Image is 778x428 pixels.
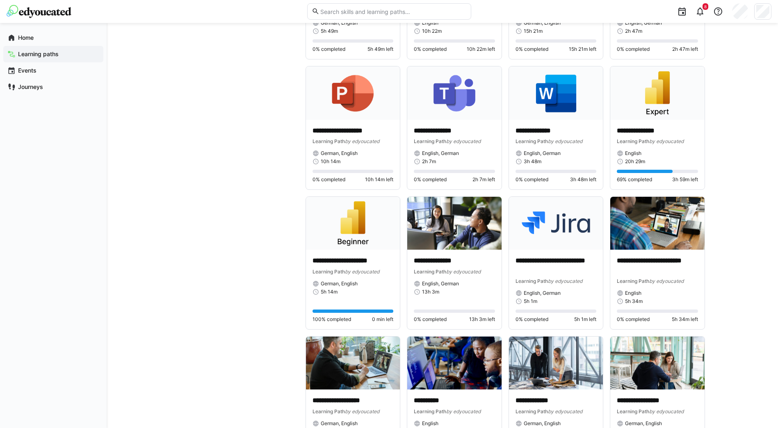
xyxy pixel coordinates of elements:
span: 10h 22m left [467,46,495,52]
span: 5h 34m [625,298,643,305]
span: English, German [524,150,561,157]
input: Search skills and learning paths… [319,8,466,15]
span: by edyoucated [649,408,684,414]
span: by edyoucated [649,278,684,284]
img: image [407,337,502,389]
span: 0% completed [516,176,548,183]
span: 5h 34m left [672,316,698,323]
span: by edyoucated [446,138,481,144]
span: 2h 47m left [672,46,698,52]
span: 2h 47m [625,28,642,34]
span: 10h 14m left [365,176,393,183]
span: English, German [625,20,662,26]
span: 20h 29m [625,158,645,165]
img: image [610,197,705,250]
img: image [509,66,603,119]
span: 13h 3m left [469,316,495,323]
span: 3h 59m left [672,176,698,183]
img: image [306,66,400,119]
span: Learning Path [516,278,548,284]
img: image [407,66,502,119]
span: 3h 48m [524,158,541,165]
span: Learning Path [516,408,548,414]
span: by edyoucated [548,408,582,414]
span: 2h 7m [422,158,436,165]
span: German, English [524,20,561,26]
span: 15h 21m left [569,46,596,52]
img: image [509,197,603,250]
span: by edyoucated [446,408,481,414]
span: German, English [321,20,358,26]
span: 5h 49m [321,28,338,34]
span: 8 [704,4,707,9]
span: 0% completed [516,46,548,52]
span: 0 min left [372,316,393,323]
span: 0% completed [516,316,548,323]
span: 0% completed [414,316,447,323]
span: by edyoucated [345,138,379,144]
span: English, German [524,290,561,296]
span: German, English [524,420,561,427]
span: Learning Path [313,138,345,144]
span: Learning Path [414,269,446,275]
span: Learning Path [617,138,649,144]
img: image [407,197,502,250]
span: 100% completed [313,316,351,323]
span: 0% completed [617,46,650,52]
span: 5h 1m [524,298,537,305]
img: image [509,337,603,389]
span: by edyoucated [446,269,481,275]
span: English, German [422,280,459,287]
img: image [306,337,400,389]
span: 5h 14m [321,289,338,295]
span: 5h 49m left [367,46,393,52]
span: Learning Path [617,408,649,414]
span: German, English [321,150,358,157]
span: 0% completed [313,176,345,183]
span: by edyoucated [548,278,582,284]
span: 69% completed [617,176,652,183]
span: English [625,150,641,157]
span: by edyoucated [345,408,379,414]
img: image [306,197,400,250]
span: German, English [321,280,358,287]
span: 0% completed [617,316,650,323]
span: 0% completed [414,46,447,52]
span: by edyoucated [649,138,684,144]
span: Learning Path [617,278,649,284]
span: 10h 22m [422,28,442,34]
span: 15h 21m [524,28,543,34]
img: image [610,337,705,389]
span: 13h 3m [422,289,439,295]
span: German, English [625,420,662,427]
span: 0% completed [313,46,345,52]
span: by edyoucated [345,269,379,275]
span: 10h 14m [321,158,340,165]
span: Learning Path [313,408,345,414]
span: Learning Path [414,138,446,144]
span: English [422,420,438,427]
span: 3h 48m left [570,176,596,183]
span: Learning Path [414,408,446,414]
img: image [610,66,705,119]
span: English [625,290,641,296]
span: Learning Path [313,269,345,275]
span: 5h 1m left [574,316,596,323]
span: 2h 7m left [472,176,495,183]
span: German, English [321,420,358,427]
span: English [422,20,438,26]
span: by edyoucated [548,138,582,144]
span: English, German [422,150,459,157]
span: 0% completed [414,176,447,183]
span: Learning Path [516,138,548,144]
